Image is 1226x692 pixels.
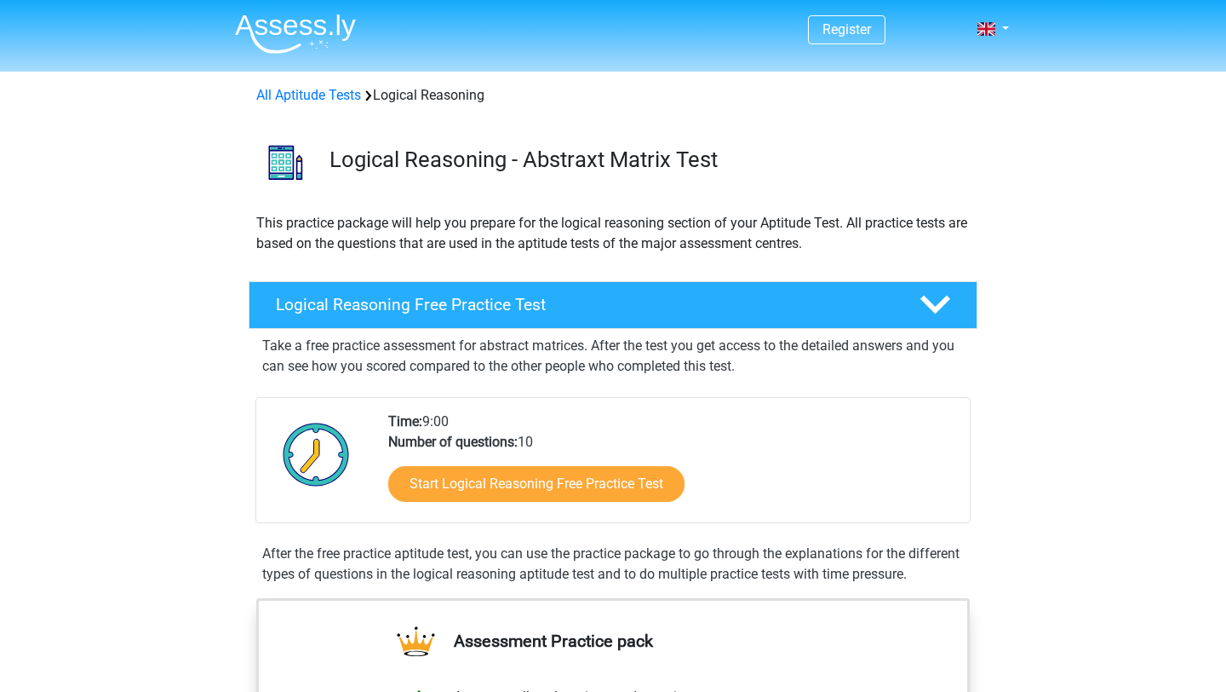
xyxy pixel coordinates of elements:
[375,412,969,522] div: 9:00 10
[388,466,685,502] a: Start Logical Reasoning Free Practice Test
[388,413,422,430] b: Time:
[249,85,977,106] div: Logical Reasoning
[255,544,971,585] div: After the free practice aptitude test, you can use the practice package to go through the explana...
[256,87,361,103] a: All Aptitude Tests
[235,14,356,54] img: Assessly
[242,281,984,329] a: Logical Reasoning Free Practice Test
[256,213,970,254] p: This practice package will help you prepare for the logical reasoning section of your Aptitude Te...
[822,21,871,37] a: Register
[388,434,518,450] b: Number of questions:
[262,336,964,377] p: Take a free practice assessment for abstract matrices. After the test you get access to the detai...
[273,412,359,497] img: Clock
[249,126,322,199] img: logical reasoning
[276,295,892,314] h4: Logical Reasoning Free Practice Test
[329,147,964,173] h3: Logical Reasoning - Abstraxt Matrix Test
